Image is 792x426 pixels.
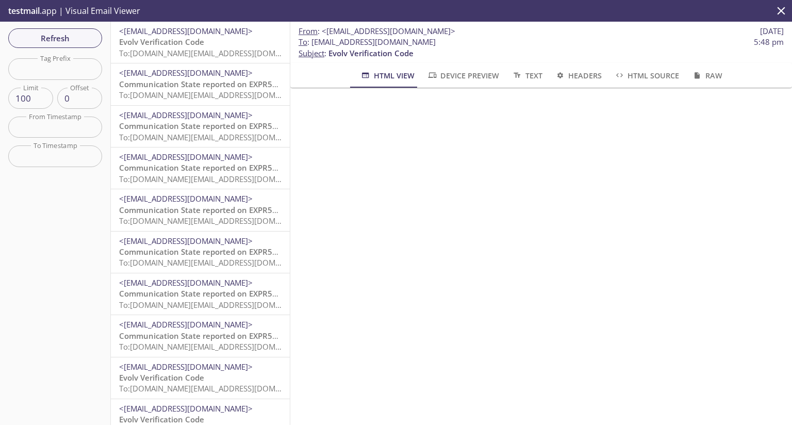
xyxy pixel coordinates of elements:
span: Headers [555,69,602,82]
div: <[EMAIL_ADDRESS][DOMAIN_NAME]>Evolv Verification CodeTo:[DOMAIN_NAME][EMAIL_ADDRESS][DOMAIN_NAME] [111,357,290,399]
span: Evolv Verification Code [119,414,204,424]
span: <[EMAIL_ADDRESS][DOMAIN_NAME]> [119,236,253,246]
span: <[EMAIL_ADDRESS][DOMAIN_NAME]> [119,193,253,204]
span: 5:48 pm [754,37,784,47]
span: <[EMAIL_ADDRESS][DOMAIN_NAME]> [119,319,253,330]
span: Evolv Verification Code [119,37,204,47]
div: <[EMAIL_ADDRESS][DOMAIN_NAME]>Communication State reported on EXPR50808, Exit B, Evolv Technology... [111,232,290,273]
span: Evolv Verification Code [119,372,204,383]
div: <[EMAIL_ADDRESS][DOMAIN_NAME]>Communication State reported on EXPR50808, Exit B, Evolv Technology... [111,148,290,189]
span: To: [DOMAIN_NAME][EMAIL_ADDRESS][DOMAIN_NAME] [119,257,315,268]
button: Refresh [8,28,102,48]
span: Text [511,69,542,82]
span: <[EMAIL_ADDRESS][DOMAIN_NAME]> [119,68,253,78]
span: Subject [299,48,324,58]
div: <[EMAIL_ADDRESS][DOMAIN_NAME]>Communication State reported on EXPR50808, Exit B, Evolv Technology... [111,273,290,315]
span: <[EMAIL_ADDRESS][DOMAIN_NAME]> [119,26,253,36]
span: Device Preview [427,69,499,82]
span: Refresh [16,31,94,45]
div: <[EMAIL_ADDRESS][DOMAIN_NAME]>Communication State reported on EXPR50808, Exit B, Evolv Technology... [111,106,290,147]
span: <[EMAIL_ADDRESS][DOMAIN_NAME]> [322,26,455,36]
span: From [299,26,318,36]
span: To: [DOMAIN_NAME][EMAIL_ADDRESS][DOMAIN_NAME] [119,300,315,310]
div: <[EMAIL_ADDRESS][DOMAIN_NAME]>Communication State reported on EXPR50808, Exit B, Evolv Technology... [111,63,290,105]
p: : [299,37,784,59]
span: <[EMAIL_ADDRESS][DOMAIN_NAME]> [119,403,253,414]
span: To: [DOMAIN_NAME][EMAIL_ADDRESS][DOMAIN_NAME] [119,48,315,58]
span: To: [DOMAIN_NAME][EMAIL_ADDRESS][DOMAIN_NAME] [119,341,315,352]
span: Communication State reported on EXPR50808, Exit B, Evolv Technology AppTest - Lab - 123 at [PHONE... [119,247,536,257]
span: <[EMAIL_ADDRESS][DOMAIN_NAME]> [119,277,253,288]
span: To: [DOMAIN_NAME][EMAIL_ADDRESS][DOMAIN_NAME] [119,383,315,394]
span: Communication State reported on EXPR50808, Exit B, Evolv Technology AppTest - Lab - 123 at [PHONE... [119,121,536,131]
div: <[EMAIL_ADDRESS][DOMAIN_NAME]>Communication State reported on EXPR50808, Exit B, Evolv Technology... [111,315,290,356]
span: [DATE] [760,26,784,37]
span: Communication State reported on EXPR50808, Exit B, Evolv Technology AppTest - Lab - 123 at [PHONE... [119,79,536,89]
span: : [EMAIL_ADDRESS][DOMAIN_NAME] [299,37,436,47]
span: To: [DOMAIN_NAME][EMAIL_ADDRESS][DOMAIN_NAME] [119,132,315,142]
span: Communication State reported on EXPR50808, Exit B, Evolv Technology AppTest - Lab - 123 at [PHONE... [119,205,536,215]
div: <[EMAIL_ADDRESS][DOMAIN_NAME]>Communication State reported on EXPR50808, Exit B, Evolv Technology... [111,189,290,231]
span: HTML Source [614,69,679,82]
span: Raw [691,69,722,82]
span: Communication State reported on EXPR50808, Exit B, Evolv Technology AppTest - Lab - 123 at [PHONE... [119,331,536,341]
span: Evolv Verification Code [328,48,414,58]
span: : [299,26,455,37]
span: <[EMAIL_ADDRESS][DOMAIN_NAME]> [119,110,253,120]
span: To: [DOMAIN_NAME][EMAIL_ADDRESS][DOMAIN_NAME] [119,216,315,226]
span: HTML View [360,69,414,82]
span: To [299,37,307,47]
span: To: [DOMAIN_NAME][EMAIL_ADDRESS][DOMAIN_NAME] [119,90,315,100]
span: <[EMAIL_ADDRESS][DOMAIN_NAME]> [119,152,253,162]
span: To: [DOMAIN_NAME][EMAIL_ADDRESS][DOMAIN_NAME] [119,174,315,184]
span: Communication State reported on EXPR50808, Exit B, Evolv Technology AppTest - Lab - 123 at [PHONE... [119,162,536,173]
span: <[EMAIL_ADDRESS][DOMAIN_NAME]> [119,362,253,372]
div: <[EMAIL_ADDRESS][DOMAIN_NAME]>Evolv Verification CodeTo:[DOMAIN_NAME][EMAIL_ADDRESS][DOMAIN_NAME] [111,22,290,63]
span: Communication State reported on EXPR50808, Exit B, Evolv Technology AppTest - Lab - 123 at [PHONE... [119,288,536,299]
span: testmail [8,5,40,17]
